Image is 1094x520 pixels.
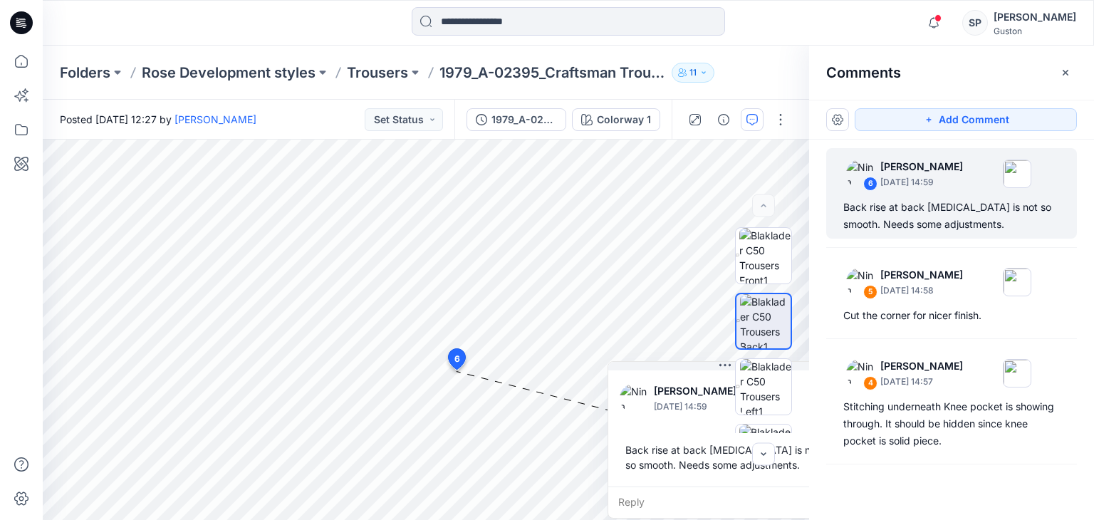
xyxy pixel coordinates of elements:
p: [PERSON_NAME] [880,158,963,175]
p: [PERSON_NAME] [880,358,963,375]
a: Rose Development styles [142,63,316,83]
button: Colorway 1 [572,108,660,131]
div: 6 [863,177,877,191]
img: Nina Moller [846,160,875,188]
p: 11 [689,65,697,80]
div: Back rise at back [MEDICAL_DATA] is not so smooth. Needs some adjustments. [620,437,830,478]
div: 5 [863,285,877,299]
p: [DATE] 14:59 [880,175,963,189]
img: Blaklader C50 Trousers Back1 [740,294,791,348]
div: [PERSON_NAME] [994,9,1076,26]
a: Folders [60,63,110,83]
h2: Comments [826,64,901,81]
p: [PERSON_NAME] [880,266,963,284]
div: 1979_A-02395_Craftsman Trousers Striker [491,112,557,128]
a: [PERSON_NAME] [174,113,256,125]
p: [PERSON_NAME] [654,383,770,400]
p: [DATE] 14:57 [880,375,963,389]
img: Nina Moller [846,359,875,388]
button: 11 [672,63,714,83]
div: Cut the corner for nicer finish. [843,307,1060,324]
img: Blaklader C50 Trousers Left1 [740,359,791,415]
img: Blaklader C50 Trousers Right1 [739,425,791,480]
div: 4 [863,376,877,390]
p: [DATE] 14:59 [654,400,770,414]
p: [DATE] 14:58 [880,284,963,298]
button: 1979_A-02395_Craftsman Trousers Striker [467,108,566,131]
button: Details [712,108,735,131]
div: Colorway 1 [597,112,651,128]
a: Trousers [347,63,408,83]
img: Blaklader C50 Trousers Front1 [739,228,791,284]
button: Add Comment [855,108,1077,131]
div: Guston [994,26,1076,36]
span: Posted [DATE] 12:27 by [60,112,256,127]
div: Stitching underneath Knee pocket is showing through. It should be hidden since knee pocket is sol... [843,398,1060,449]
div: Back rise at back [MEDICAL_DATA] is not so smooth. Needs some adjustments. [843,199,1060,233]
img: Nina Moller [846,268,875,296]
div: Reply [608,487,842,518]
span: 6 [454,353,460,365]
div: SP [962,10,988,36]
img: Nina Moller [620,384,648,412]
p: 1979_A-02395_Craftsman Trousers Striker [439,63,666,83]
